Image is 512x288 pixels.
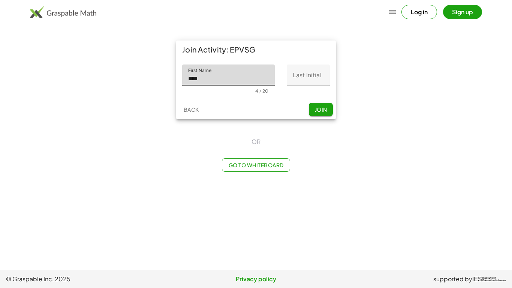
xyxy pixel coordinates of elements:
[443,5,482,19] button: Sign up
[482,277,506,282] span: Institute of Education Sciences
[472,276,482,283] span: IES
[176,40,336,58] div: Join Activity: EPVSG
[433,274,472,283] span: supported by
[472,274,506,283] a: IESInstitute ofEducation Sciences
[255,88,268,94] div: 4 / 20
[228,162,283,168] span: Go to Whiteboard
[314,106,327,113] span: Join
[309,103,333,116] button: Join
[222,158,290,172] button: Go to Whiteboard
[252,137,260,146] span: OR
[401,5,437,19] button: Log in
[183,106,199,113] span: Back
[179,103,203,116] button: Back
[6,274,173,283] span: © Graspable Inc, 2025
[173,274,340,283] a: Privacy policy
